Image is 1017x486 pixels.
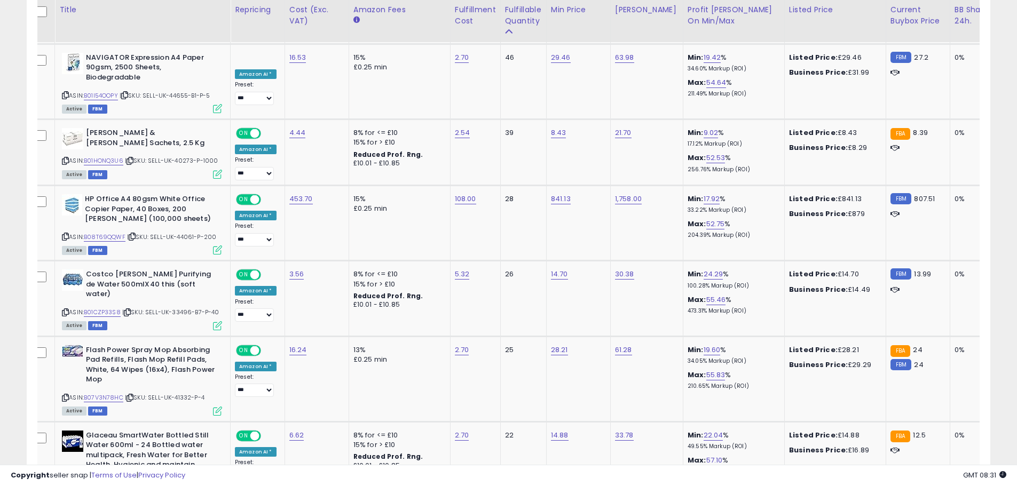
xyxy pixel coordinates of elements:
div: 8% for <= £10 [353,128,442,138]
div: Current Buybox Price [890,4,945,27]
div: 25 [505,345,538,355]
div: 0% [955,345,990,355]
span: OFF [259,346,277,355]
div: Profit [PERSON_NAME] on Min/Max [688,4,780,27]
div: 0% [955,431,990,440]
small: FBA [890,345,910,357]
b: Min: [688,194,704,204]
b: Min: [688,345,704,355]
a: 55.46 [706,294,726,305]
small: FBA [890,431,910,442]
div: Min Price [551,4,606,15]
div: 0% [955,269,990,279]
span: OFF [259,270,277,280]
div: % [688,78,776,98]
div: ASIN: [62,194,222,253]
span: 27.2 [914,52,928,62]
a: 63.98 [615,52,634,63]
b: Min: [688,430,704,440]
b: Listed Price: [789,269,838,279]
b: Max: [688,77,706,87]
div: £0.25 min [353,355,442,364]
div: 13% [353,345,442,355]
span: 13.99 [914,269,931,279]
div: seller snap | | [11,471,185,481]
img: 41MdiNHIWWL._SL40_.jpg [62,345,83,357]
div: BB Share 24h. [955,4,994,27]
div: £28.21 [789,345,878,355]
small: FBM [890,193,911,204]
p: 49.55% Markup (ROI) [688,443,776,450]
p: 204.39% Markup (ROI) [688,232,776,239]
b: Listed Price: [789,430,838,440]
small: FBM [890,268,911,280]
p: 34.05% Markup (ROI) [688,357,776,365]
div: £31.99 [789,68,878,77]
div: ASIN: [62,269,222,329]
a: 6.62 [289,430,304,441]
div: Preset: [235,156,277,180]
small: FBM [890,359,911,370]
div: 15% [353,194,442,204]
b: HP Office A4 80gsm White Office Copier Paper, 40 Boxes, 200 [PERSON_NAME] (100,000 sheets) [85,194,215,227]
div: Amazon AI * [235,211,277,220]
b: Listed Price: [789,194,838,204]
a: 55.83 [706,370,726,380]
p: 473.31% Markup (ROI) [688,307,776,315]
a: 16.24 [289,345,307,355]
div: £14.70 [789,269,878,279]
a: 17.92 [704,194,720,204]
b: Listed Price: [789,128,838,138]
p: 256.76% Markup (ROI) [688,166,776,173]
span: 2025-09-9 08:31 GMT [963,470,1006,480]
div: Cost (Exc. VAT) [289,4,344,27]
b: Costco [PERSON_NAME] Purifying de Water 500mlX40 this (soft water) [86,269,216,302]
span: OFF [259,431,277,440]
span: All listings currently available for purchase on Amazon [62,246,86,255]
div: Amazon AI * [235,286,277,296]
b: Business Price: [789,209,848,219]
div: 0% [955,128,990,138]
span: FBM [88,246,107,255]
div: 39 [505,128,538,138]
a: 8.43 [551,128,566,138]
div: Repricing [235,4,280,15]
div: 8% for <= £10 [353,269,442,279]
a: Terms of Use [91,470,137,480]
b: Reduced Prof. Rng. [353,150,423,159]
a: 54.64 [706,77,727,88]
div: % [688,219,776,239]
div: £29.46 [789,53,878,62]
div: % [688,370,776,390]
div: ASIN: [62,345,222,415]
a: 453.70 [289,194,313,204]
a: 28.21 [551,345,568,355]
small: FBM [890,52,911,63]
div: Amazon Fees [353,4,446,15]
b: Max: [688,219,706,229]
b: Listed Price: [789,52,838,62]
span: ON [237,431,250,440]
div: % [688,295,776,315]
div: % [688,431,776,450]
small: FBA [890,128,910,140]
b: [PERSON_NAME] & [PERSON_NAME] Sachets, 2.5 Kg [86,128,216,150]
span: | SKU: SELL-UK-40273-P-1000 [125,156,218,165]
a: 19.60 [704,345,721,355]
div: % [688,153,776,173]
span: | SKU: SELL-UK-33496-B7-P-40 [122,308,219,316]
div: ASIN: [62,128,222,178]
a: 4.44 [289,128,306,138]
a: 19.42 [704,52,721,63]
p: 17.12% Markup (ROI) [688,140,776,148]
a: 22.04 [704,430,723,441]
div: % [688,128,776,148]
img: 51m07j7qsmL._SL40_.jpg [62,269,83,291]
span: FBM [88,105,107,114]
div: 0% [955,53,990,62]
span: All listings currently available for purchase on Amazon [62,170,86,179]
div: £16.89 [789,445,878,455]
strong: Copyright [11,470,50,480]
div: 15% for > £10 [353,440,442,450]
a: B07V3N78HC [84,393,123,402]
